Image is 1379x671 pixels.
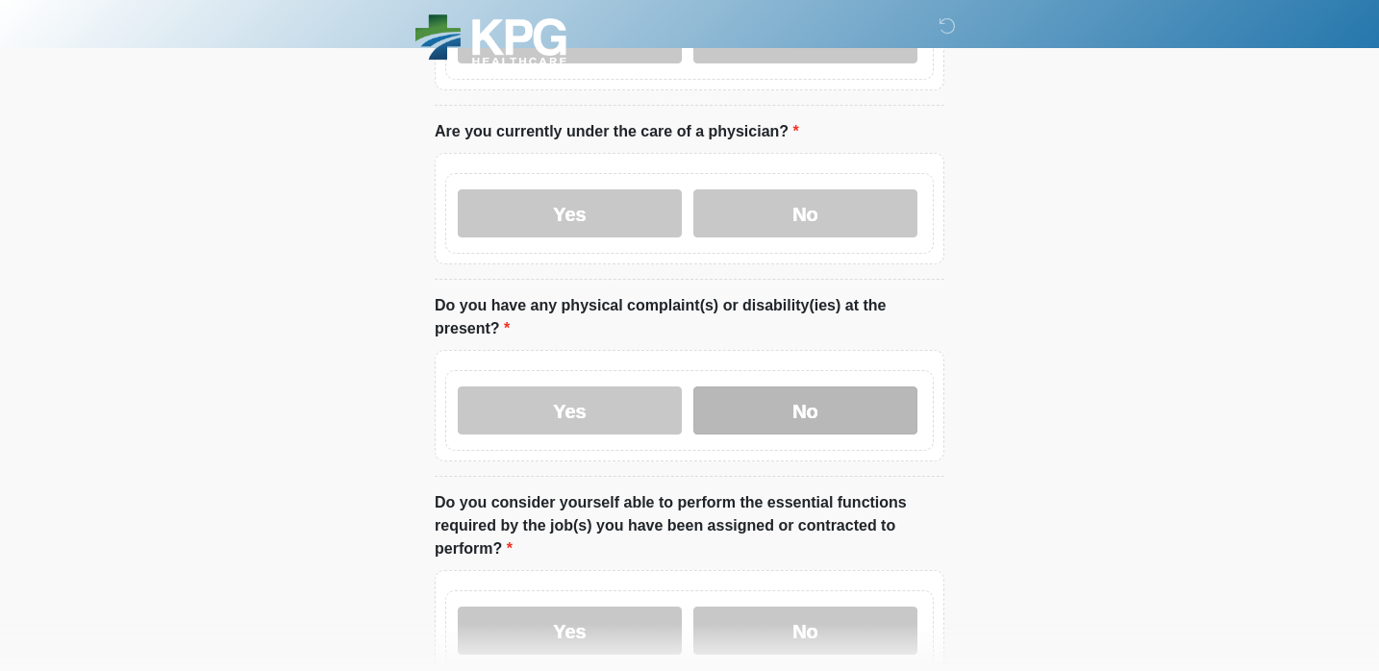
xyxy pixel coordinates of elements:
label: No [693,607,917,655]
label: Are you currently under the care of a physician? [435,120,799,143]
label: Yes [458,189,682,237]
label: Do you have any physical complaint(s) or disability(ies) at the present? [435,294,944,340]
label: No [693,189,917,237]
label: No [693,386,917,435]
label: Yes [458,607,682,655]
img: KPG Healthcare Logo [415,14,566,65]
label: Do you consider yourself able to perform the essential functions required by the job(s) you have ... [435,491,944,560]
label: Yes [458,386,682,435]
